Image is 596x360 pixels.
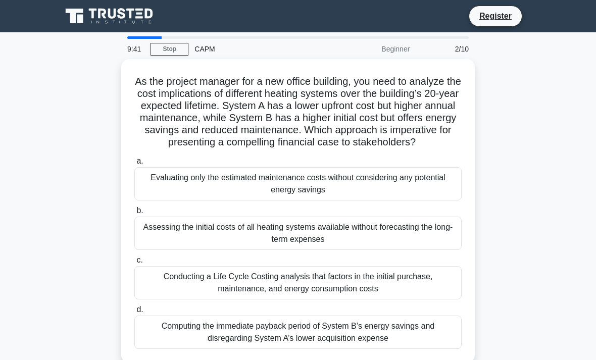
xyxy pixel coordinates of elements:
[136,157,143,165] span: a.
[136,305,143,314] span: d.
[136,255,142,264] span: c.
[416,39,475,59] div: 2/10
[134,316,462,349] div: Computing the immediate payback period of System B’s energy savings and disregarding System A’s l...
[188,39,327,59] div: CAPM
[134,167,462,200] div: Evaluating only the estimated maintenance costs without considering any potential energy savings
[473,10,518,22] a: Register
[134,217,462,250] div: Assessing the initial costs of all heating systems available without forecasting the long-term ex...
[136,206,143,215] span: b.
[133,75,463,149] h5: As the project manager for a new office building, you need to analyze the cost implications of di...
[151,43,188,56] a: Stop
[134,266,462,299] div: Conducting a Life Cycle Costing analysis that factors in the initial purchase, maintenance, and e...
[121,39,151,59] div: 9:41
[327,39,416,59] div: Beginner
